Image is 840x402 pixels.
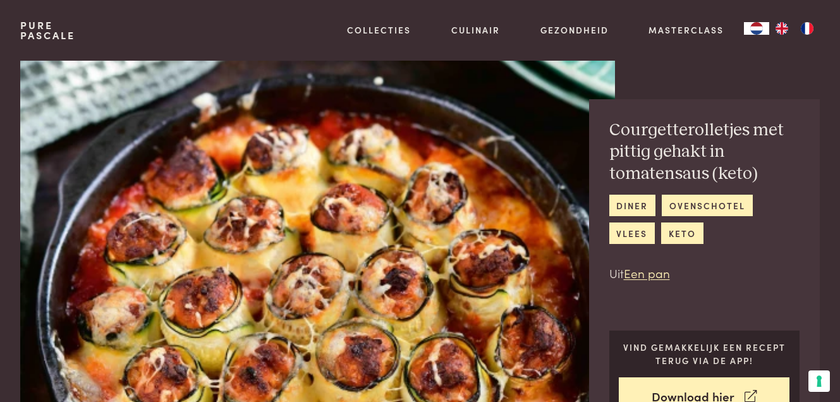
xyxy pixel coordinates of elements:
[609,195,655,216] a: diner
[648,23,724,37] a: Masterclass
[794,22,820,35] a: FR
[744,22,769,35] a: NL
[661,222,703,243] a: keto
[540,23,609,37] a: Gezondheid
[744,22,820,35] aside: Language selected: Nederlands
[624,264,670,281] a: Een pan
[769,22,820,35] ul: Language list
[808,370,830,392] button: Uw voorkeuren voor toestemming voor trackingtechnologieën
[619,341,789,367] p: Vind gemakkelijk een recept terug via de app!
[744,22,769,35] div: Language
[347,23,411,37] a: Collecties
[769,22,794,35] a: EN
[451,23,500,37] a: Culinair
[609,119,800,185] h2: Courgetterolletjes met pittig gehakt in tomatensaus (keto)
[609,222,655,243] a: vlees
[20,20,75,40] a: PurePascale
[609,264,800,283] p: Uit
[662,195,752,216] a: ovenschotel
